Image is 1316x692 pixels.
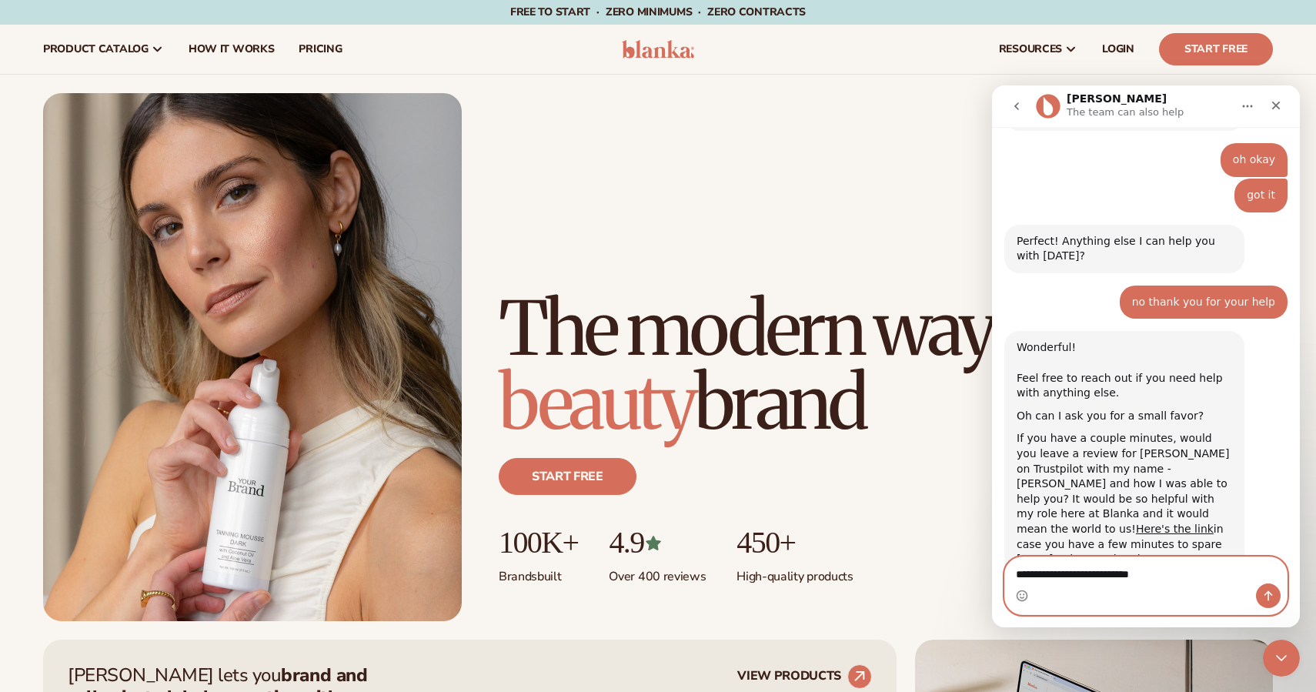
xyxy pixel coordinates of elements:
p: 100K+ [499,526,578,560]
span: How It Works [189,43,275,55]
span: Free to start · ZERO minimums · ZERO contracts [510,5,806,19]
span: pricing [299,43,342,55]
a: Start Free [1159,33,1273,65]
p: 450+ [736,526,853,560]
p: 4.9 [609,526,706,560]
a: VIEW PRODUCTS [737,664,872,689]
img: Female holding tanning mousse. [43,93,462,621]
a: resources [987,25,1090,74]
a: How It Works [176,25,287,74]
img: logo [622,40,695,59]
span: resources [999,43,1062,55]
p: Over 400 reviews [609,560,706,585]
span: LOGIN [1102,43,1134,55]
a: product catalog [31,25,176,74]
a: LOGIN [1090,25,1147,74]
iframe: Intercom live chat [1263,640,1300,677]
p: Brands built [499,560,578,585]
span: beauty [499,356,694,449]
a: Start free [499,458,636,495]
p: High-quality products [736,560,853,585]
a: pricing [286,25,354,74]
iframe: Intercom live chat [992,85,1300,627]
span: product catalog [43,43,149,55]
h1: The modern way to build a brand [499,292,1273,440]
